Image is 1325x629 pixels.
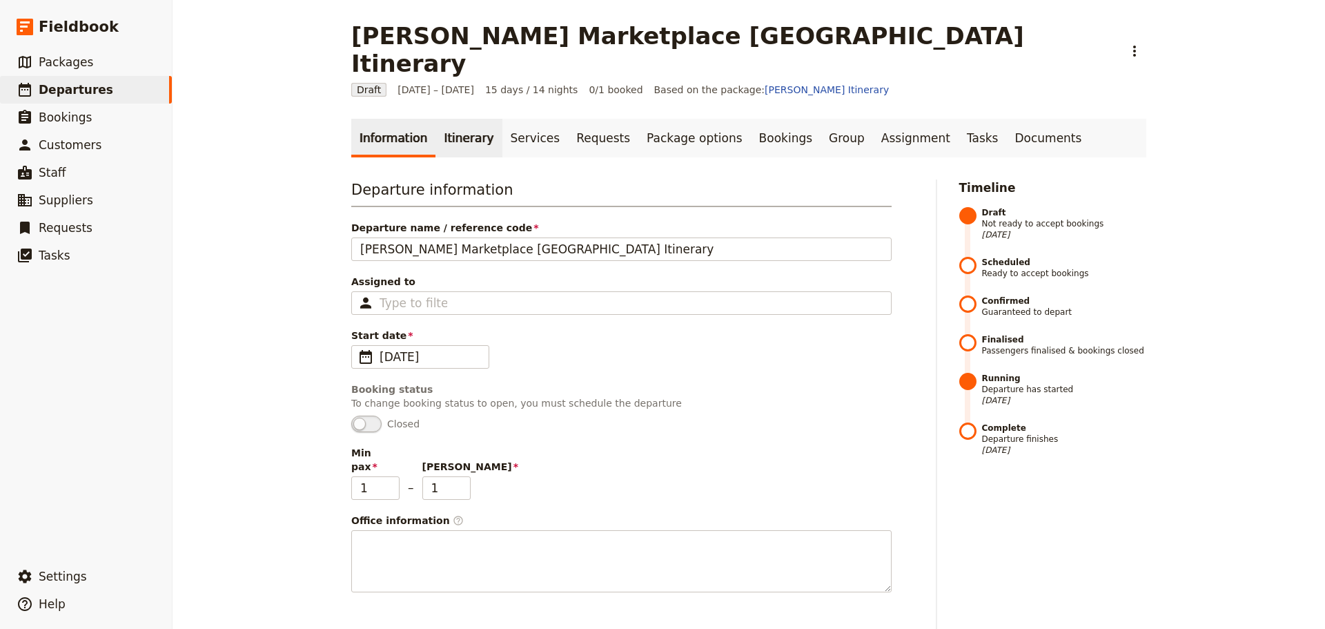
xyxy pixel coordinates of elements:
span: Ready to accept bookings [982,257,1147,279]
a: [PERSON_NAME] Itinerary [765,84,889,95]
span: [DATE] [982,445,1147,456]
h1: [PERSON_NAME] Marketplace [GEOGRAPHIC_DATA] Itinerary [351,22,1115,77]
span: Packages [39,55,93,69]
span: Help [39,597,66,611]
span: Bookings [39,110,92,124]
span: Closed [387,417,420,431]
a: Group [821,119,873,157]
span: Departure has started [982,373,1147,406]
span: Fieldbook [39,17,119,37]
span: Draft [351,83,386,97]
span: Departure finishes [982,423,1147,456]
input: Min pax [351,476,400,500]
h3: Departure information [351,180,892,207]
span: Passengers finalised & bookings closed [982,334,1147,356]
input: Departure name / reference code [351,238,892,261]
span: 15 days / 14 nights [485,83,578,97]
a: Documents [1006,119,1090,157]
span: Staff [39,166,66,180]
span: Suppliers [39,193,93,207]
span: Office information [351,514,892,528]
span: Tasks [39,249,70,262]
span: ​ [453,515,464,526]
span: Based on the package: [654,83,890,97]
a: Assignment [873,119,959,157]
a: Package options [638,119,750,157]
span: [DATE] – [DATE] [397,83,474,97]
span: [DATE] [982,395,1147,406]
button: Actions [1123,39,1146,63]
input: [PERSON_NAME] [422,476,471,500]
span: [DATE] [982,229,1147,240]
span: [PERSON_NAME] [422,460,471,474]
a: Requests [568,119,638,157]
a: Itinerary [435,119,502,157]
strong: Complete [982,423,1147,434]
span: ​ [357,349,374,365]
strong: Finalised [982,334,1147,345]
a: Bookings [751,119,821,157]
strong: Scheduled [982,257,1147,268]
a: Services [502,119,569,157]
strong: Running [982,373,1147,384]
span: – [408,479,414,500]
span: Start date [351,329,892,342]
span: Departure name / reference code [351,221,892,235]
div: Booking status [351,383,892,396]
span: Departures [39,83,113,97]
textarea: Office information​ [351,530,892,592]
span: Settings [39,570,87,583]
span: [DATE] [380,349,480,365]
h2: Timeline [959,180,1147,196]
span: Guaranteed to depart [982,296,1147,318]
span: Assigned to [351,275,892,289]
p: To change booking status to open, you must schedule the departure [351,396,892,410]
span: Min pax [351,446,400,474]
a: Information [351,119,435,157]
input: Assigned to [380,295,447,311]
strong: Confirmed [982,296,1147,307]
a: Tasks [959,119,1007,157]
strong: Draft [982,207,1147,218]
span: Requests [39,221,92,235]
span: Customers [39,138,101,152]
span: 0/1 booked [589,83,642,97]
span: Not ready to accept bookings [982,207,1147,240]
